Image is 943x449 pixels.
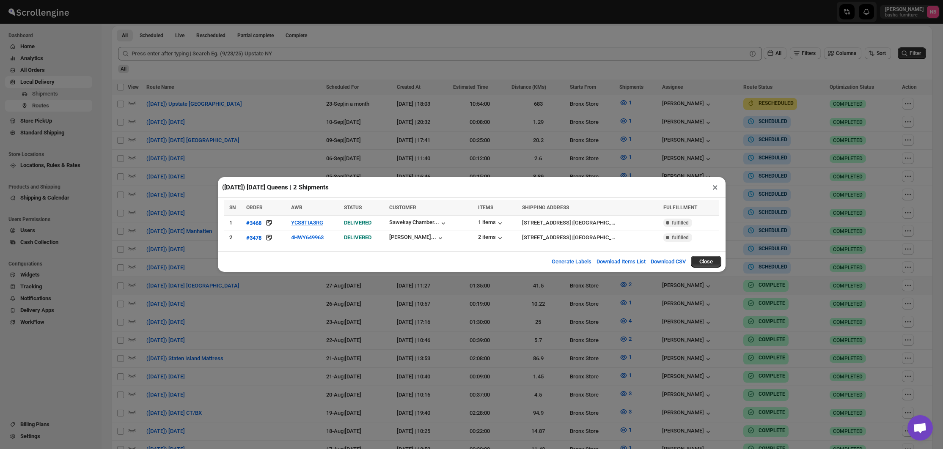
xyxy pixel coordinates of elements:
[246,235,261,241] div: #3478
[246,233,261,242] button: #3478
[389,234,445,242] button: [PERSON_NAME]...
[389,219,439,225] div: Sawekay Chamber...
[291,234,324,241] button: 4HWY649963
[522,233,659,242] div: |
[246,220,261,226] div: #3468
[478,219,504,227] button: 1 items
[907,415,933,441] a: Open chat
[663,205,697,211] span: FULFILLMENT
[709,181,721,193] button: ×
[389,205,416,211] span: CUSTOMER
[344,219,371,226] span: DELIVERED
[389,234,436,240] div: [PERSON_NAME]...
[522,219,571,227] div: [STREET_ADDRESS]
[389,219,448,227] button: Sawekay Chamber...
[591,253,651,270] button: Download Items List
[522,219,659,227] div: |
[478,234,504,242] button: 2 items
[646,253,691,270] button: Download CSV
[246,205,263,211] span: ORDER
[672,234,689,241] span: fulfilled
[478,205,493,211] span: ITEMS
[573,233,618,242] div: [GEOGRAPHIC_DATA]
[291,219,323,226] button: YCS8TIA3RG
[291,205,302,211] span: AWB
[224,230,244,245] td: 2
[344,234,371,241] span: DELIVERED
[573,219,618,227] div: [GEOGRAPHIC_DATA]
[672,219,689,226] span: fulfilled
[246,219,261,227] button: #3468
[344,205,362,211] span: STATUS
[691,256,721,268] button: Close
[522,205,569,211] span: SHIPPING ADDRESS
[224,216,244,230] td: 1
[522,233,571,242] div: [STREET_ADDRESS]
[547,253,597,270] button: Generate Labels
[229,205,236,211] span: SN
[222,183,329,192] h2: ([DATE]) [DATE] Queens | 2 Shipments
